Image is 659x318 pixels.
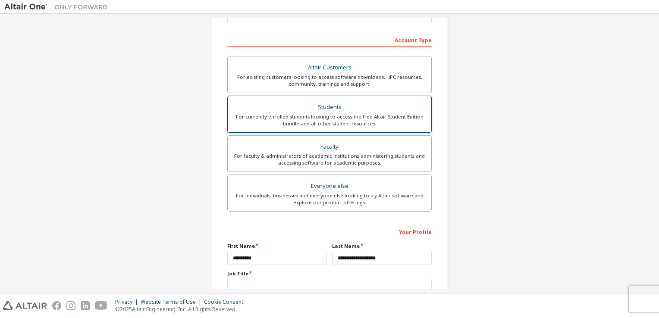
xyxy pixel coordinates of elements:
img: instagram.svg [66,301,75,310]
div: Your Profile [227,224,432,238]
label: First Name [227,243,327,249]
div: Cookie Consent [204,299,248,306]
img: youtube.svg [95,301,107,310]
p: © 2025 Altair Engineering, Inc. All Rights Reserved. [115,306,248,313]
img: Altair One [4,3,112,11]
div: Everyone else [233,180,426,192]
div: For currently enrolled students looking to access the free Altair Student Edition bundle and all ... [233,113,426,127]
div: Faculty [233,141,426,153]
div: Altair Customers [233,62,426,74]
div: For faculty & administrators of academic institutions administering students and accessing softwa... [233,153,426,166]
img: facebook.svg [52,301,61,310]
div: Students [233,101,426,113]
div: Account Type [227,33,432,47]
div: For individuals, businesses and everyone else looking to try Altair software and explore our prod... [233,192,426,206]
img: altair_logo.svg [3,301,47,310]
div: Website Terms of Use [141,299,204,306]
label: Last Name [332,243,432,249]
label: Job Title [227,270,432,277]
img: linkedin.svg [81,301,90,310]
div: For existing customers looking to access software downloads, HPC resources, community, trainings ... [233,74,426,87]
div: Privacy [115,299,141,306]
